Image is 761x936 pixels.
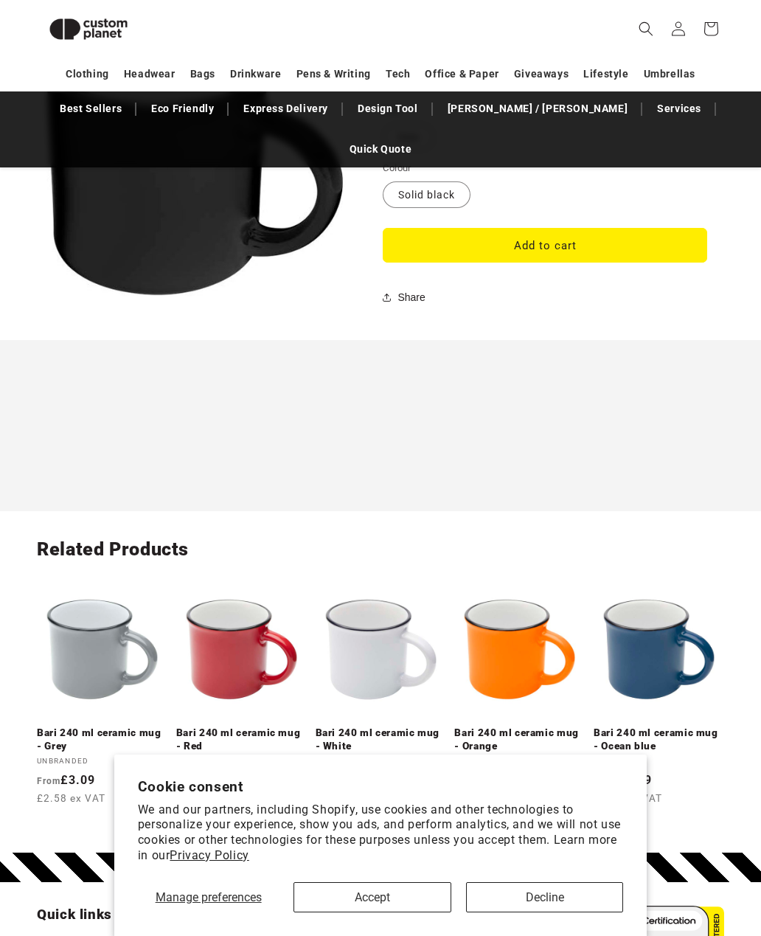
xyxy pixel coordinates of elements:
a: Drinkware [230,61,281,87]
label: Solid black [383,181,470,208]
a: Clothing [66,61,109,87]
a: Umbrellas [644,61,695,87]
button: Add to cart [383,228,707,263]
summary: Search [630,13,662,45]
a: Services [650,96,709,122]
a: Bari 240 ml ceramic mug - Red [176,727,307,752]
img: Custom Planet [37,6,140,52]
a: Headwear [124,61,176,87]
h2: Related Products [37,538,724,561]
a: Pens & Writing [296,61,371,87]
button: Accept [293,882,451,912]
a: Bari 240 ml ceramic mug - Orange [454,727,585,752]
span: Manage preferences [156,890,262,904]
a: Office & Paper [425,61,498,87]
a: Bari 240 ml ceramic mug - Ocean blue [594,727,724,752]
h2: Cookie consent [138,778,623,795]
h2: Quick links [37,906,202,923]
a: Tech [386,61,410,87]
a: Lifestyle [583,61,628,87]
a: Bari 240 ml ceramic mug - Grey [37,727,167,752]
a: Quick Quote [342,136,420,162]
a: Design Tool [350,96,425,122]
a: Giveaways [514,61,569,87]
a: Bags [190,61,215,87]
p: We and our partners, including Shopify, use cookies and other technologies to personalize your ex... [138,802,623,864]
a: Express Delivery [236,96,336,122]
a: [PERSON_NAME] / [PERSON_NAME] [440,96,635,122]
a: Privacy Policy [170,848,249,862]
button: Share [383,281,429,313]
a: Bari 240 ml ceramic mug - White [316,727,446,752]
a: Eco Friendly [144,96,221,122]
legend: Colour [383,161,412,176]
a: Best Sellers [52,96,129,122]
button: Decline [466,882,623,912]
button: Manage preferences [138,882,279,912]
